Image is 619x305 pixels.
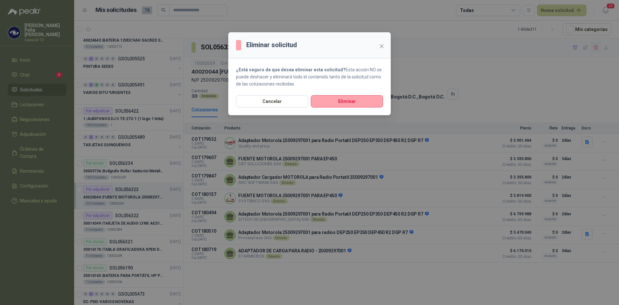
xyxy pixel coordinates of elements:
h3: Eliminar solicitud [246,40,297,50]
button: Cancelar [236,95,308,107]
strong: ¿Está seguro de que desea eliminar esta solicitud? [236,67,346,72]
button: Eliminar [311,95,383,107]
span: close [379,44,384,49]
button: Close [377,41,387,51]
p: Esta acción NO se puede deshacer y eliminará todo el contenido tanto de la solicitud como de las ... [236,66,383,87]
